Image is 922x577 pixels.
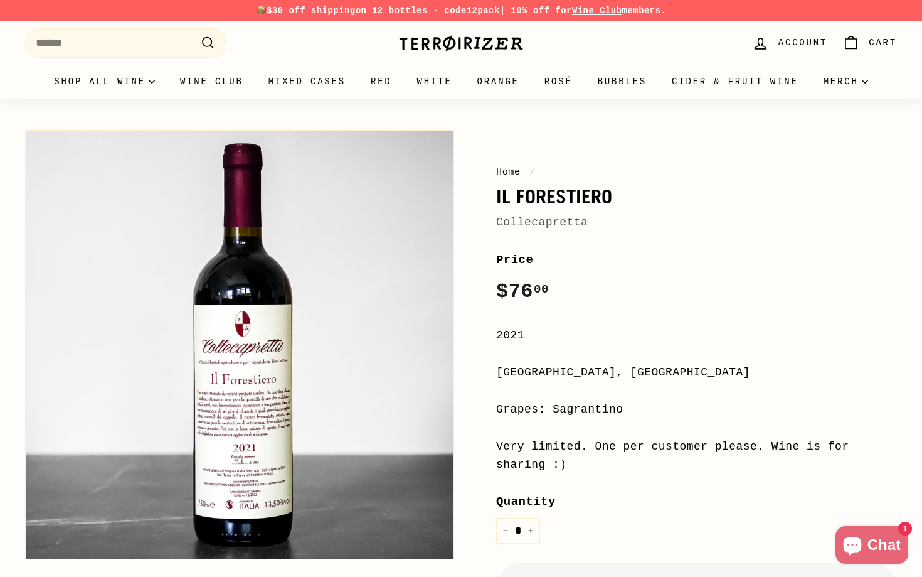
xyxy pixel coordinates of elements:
[467,6,500,16] strong: 12pack
[659,65,811,99] a: Cider & Fruit Wine
[496,186,897,207] h1: Il Forestiero
[496,364,897,382] div: [GEOGRAPHIC_DATA], [GEOGRAPHIC_DATA]
[526,166,539,178] span: /
[835,24,904,62] a: Cart
[167,65,256,99] a: Wine Club
[572,6,622,16] a: Wine Club
[496,280,549,303] span: $76
[496,518,540,544] input: quantity
[832,526,912,567] inbox-online-store-chat: Shopify online store chat
[778,36,827,50] span: Account
[496,164,897,180] nav: breadcrumbs
[496,518,515,544] button: Reduce item quantity by one
[534,283,549,296] sup: 00
[521,518,540,544] button: Increase item quantity by one
[26,131,453,559] img: Il Forestiero
[811,65,881,99] summary: Merch
[869,36,897,50] span: Cart
[744,24,835,62] a: Account
[267,6,356,16] span: $30 off shipping
[585,65,659,99] a: Bubbles
[465,65,532,99] a: Orange
[358,65,405,99] a: Red
[496,401,897,419] div: Grapes: Sagrantino
[496,326,897,345] div: 2021
[496,492,897,511] label: Quantity
[496,216,588,229] a: Collecapretta
[532,65,585,99] a: Rosé
[496,166,521,178] a: Home
[405,65,465,99] a: White
[496,251,897,269] label: Price
[496,438,897,474] div: Very limited. One per customer please. Wine is for sharing :)
[41,65,167,99] summary: Shop all wine
[256,65,358,99] a: Mixed Cases
[25,4,897,18] p: 📦 on 12 bottles - code | 10% off for members.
